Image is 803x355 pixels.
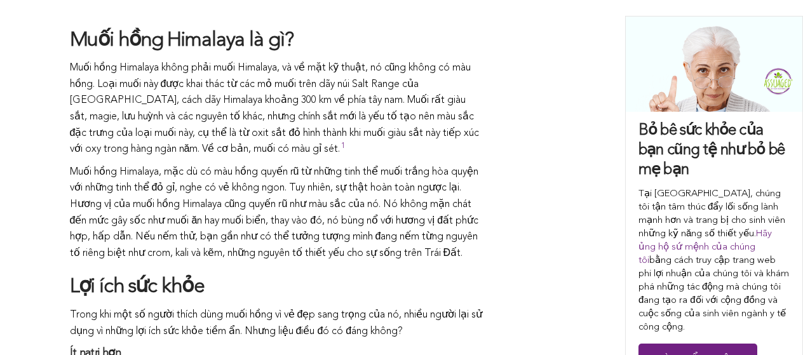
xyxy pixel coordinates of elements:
[739,294,803,355] iframe: Tiện ích trò chuyện
[70,310,483,337] font: Trong khi một số người thích dùng muối hồng vì vẻ đẹp sang trọng của nó, nhiều người lại sử dụng ...
[70,277,205,297] font: Lợi ích sức khỏe
[70,63,480,154] font: Muối hồng Himalaya không phải muối Himalaya, và về mặt kỹ thuật, nó cũng không có màu hồng. Loại ...
[341,142,346,150] font: 1
[70,167,479,258] font: Muối hồng Himalaya, mặc dù có màu hồng quyến rũ từ những tinh thể muối trắng hòa quyện với những ...
[70,30,294,51] font: Muối hồng Himalaya là gì?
